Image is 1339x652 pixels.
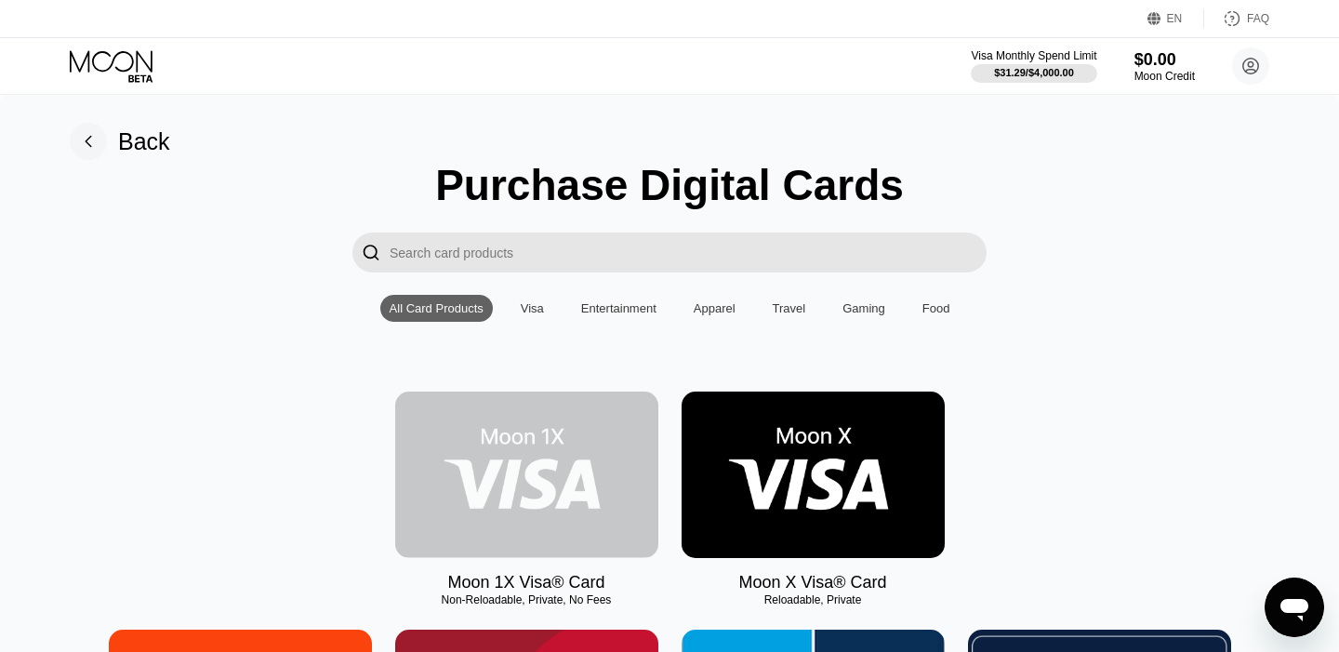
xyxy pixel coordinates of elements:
div: Entertainment [581,301,656,315]
input: Search card products [390,233,987,273]
div: Food [922,301,950,315]
div: Visa [521,301,544,315]
div: Visa [511,295,553,322]
div: Moon X Visa® Card [738,573,886,592]
div: Moon Credit [1134,70,1195,83]
div: Travel [773,301,806,315]
div: Food [913,295,960,322]
div: Reloadable, Private [682,593,945,606]
div: Back [70,123,170,160]
div: Travel [763,295,815,322]
div: Gaming [833,295,895,322]
div: $0.00 [1134,50,1195,70]
iframe: Кнопка запуска окна обмена сообщениями [1265,578,1324,637]
div: All Card Products [390,301,484,315]
div: FAQ [1247,12,1269,25]
div: Visa Monthly Spend Limit$31.29/$4,000.00 [971,49,1096,83]
div:  [352,233,390,273]
div: Moon 1X Visa® Card [447,573,604,592]
div: Entertainment [572,295,666,322]
div: Non-Reloadable, Private, No Fees [395,593,658,606]
div: $31.29 / $4,000.00 [994,67,1074,78]
div: Visa Monthly Spend Limit [971,49,1096,62]
div: Apparel [694,301,736,315]
div: Purchase Digital Cards [435,160,904,210]
div:  [362,242,380,263]
div: FAQ [1204,9,1269,28]
div: EN [1147,9,1204,28]
div: Apparel [684,295,745,322]
div: Gaming [842,301,885,315]
div: EN [1167,12,1183,25]
div: $0.00Moon Credit [1134,50,1195,83]
div: Back [118,128,170,155]
div: All Card Products [380,295,493,322]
